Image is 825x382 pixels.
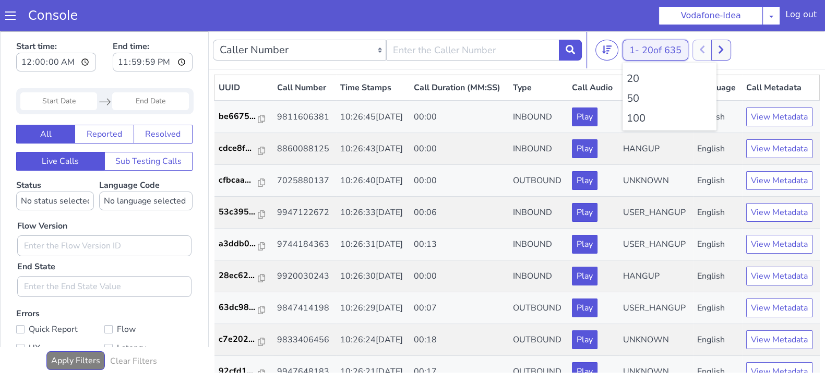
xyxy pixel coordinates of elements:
[746,172,812,190] button: View Metadata
[219,111,258,123] p: cdce8f...
[110,325,157,335] h6: Clear Filters
[619,325,693,356] td: UNKNOWN
[509,293,568,325] td: OUTBOUND
[746,331,812,350] button: View Metadata
[273,197,336,229] td: 9744184363
[619,69,693,102] td: HANGUP
[572,235,597,254] button: Play
[746,140,812,159] button: View Metadata
[619,293,693,325] td: UNKNOWN
[509,261,568,293] td: OUTBOUND
[134,93,193,112] button: Resolved
[219,270,269,282] a: 63dc98...
[509,44,568,70] th: Type
[746,235,812,254] button: View Metadata
[219,142,269,155] a: cfbcaa...
[693,134,742,165] td: English
[219,206,269,219] a: a3ddb0...
[219,174,258,187] p: 53c395...
[273,293,336,325] td: 9833406456
[410,165,509,197] td: 00:06
[572,172,597,190] button: Play
[273,44,336,70] th: Call Number
[16,93,75,112] button: All
[336,325,410,356] td: 10:26:21[DATE]
[336,134,410,165] td: 10:26:40[DATE]
[509,229,568,261] td: INBOUND
[623,8,688,29] button: 1- 20of 635
[113,21,193,40] input: End time:
[99,148,193,179] label: Language Code
[627,79,712,95] li: 100
[693,197,742,229] td: English
[619,44,693,70] th: Status
[410,102,509,134] td: 00:00
[386,8,559,29] input: Enter the Caller Number
[16,121,105,139] button: Live Calls
[273,165,336,197] td: 9947122672
[273,229,336,261] td: 9920030243
[273,102,336,134] td: 8860088125
[273,69,336,102] td: 9811606381
[509,325,568,356] td: OUTBOUND
[746,108,812,127] button: View Metadata
[693,293,742,325] td: English
[99,160,193,179] select: Language Code
[219,333,258,346] p: 92cfd1...
[619,102,693,134] td: HANGUP
[572,140,597,159] button: Play
[17,245,192,266] input: Enter the End State Value
[568,44,619,70] th: Call Audio
[746,76,812,95] button: View Metadata
[410,69,509,102] td: 00:00
[104,291,193,305] label: Flow
[693,261,742,293] td: English
[219,79,258,91] p: be6675...
[619,165,693,197] td: USER_HANGUP
[410,197,509,229] td: 00:13
[17,204,192,225] input: Enter the Flow Version ID
[509,134,568,165] td: OUTBOUND
[572,204,597,222] button: Play
[219,111,269,123] a: cdce8f...
[619,261,693,293] td: USER_HANGUP
[619,197,693,229] td: USER_HANGUP
[785,8,817,25] div: Log out
[17,229,55,242] label: End State
[572,331,597,350] button: Play
[16,6,96,43] label: Start time:
[336,102,410,134] td: 10:26:43[DATE]
[509,69,568,102] td: INBOUND
[746,299,812,318] button: View Metadata
[16,21,96,40] input: Start time:
[572,267,597,286] button: Play
[16,148,94,179] label: Status
[336,165,410,197] td: 10:26:33[DATE]
[219,302,258,314] p: c7e202...
[46,320,105,339] button: Apply Filters
[746,267,812,286] button: View Metadata
[273,325,336,356] td: 9947648183
[219,142,258,155] p: cfbcaa...
[219,270,258,282] p: 63dc98...
[273,134,336,165] td: 7025880137
[693,229,742,261] td: English
[219,333,269,346] a: 92cfd1...
[336,69,410,102] td: 10:26:45[DATE]
[214,44,273,70] th: UUID
[693,69,742,102] td: English
[16,309,104,324] label: UX
[410,134,509,165] td: 00:00
[693,44,742,70] th: Language
[410,325,509,356] td: 00:17
[219,206,258,219] p: a3ddb0...
[627,40,712,55] li: 20
[509,197,568,229] td: INBOUND
[219,79,269,91] a: be6675...
[104,121,193,139] button: Sub Testing Calls
[746,204,812,222] button: View Metadata
[219,174,269,187] a: 53c395...
[509,102,568,134] td: INBOUND
[219,302,269,314] a: c7e202...
[16,291,104,305] label: Quick Report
